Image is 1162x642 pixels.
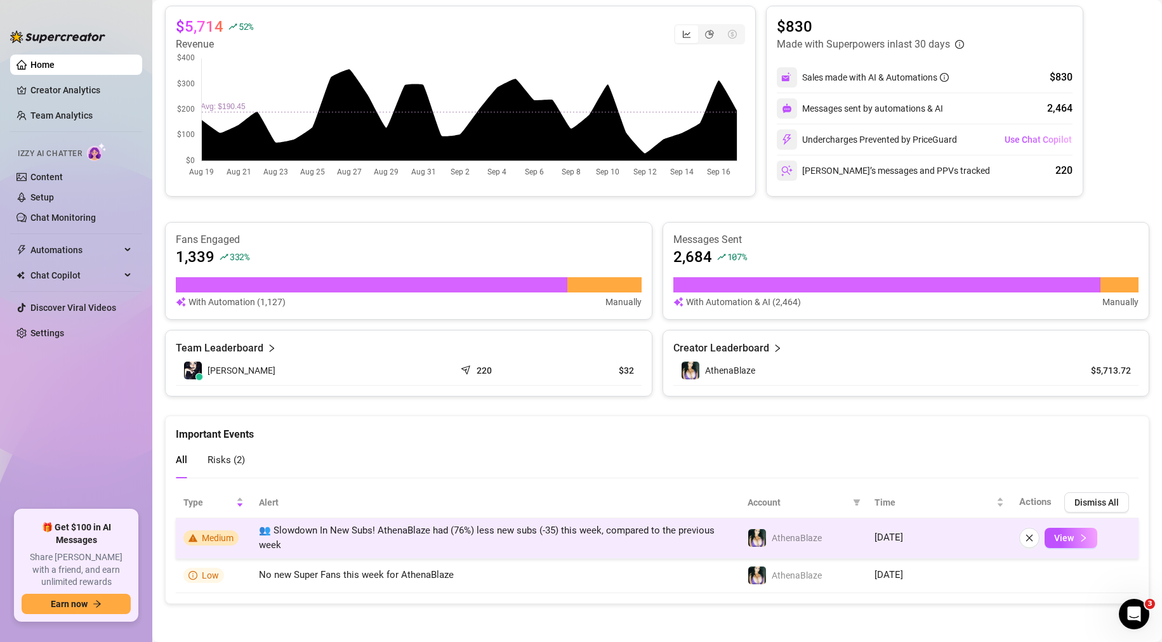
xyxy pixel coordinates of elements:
span: 52 % [239,20,253,32]
span: filter [850,493,863,512]
article: Team Leaderboard [176,341,263,356]
span: info-circle [188,571,197,580]
span: right [773,341,782,356]
span: line-chart [682,30,691,39]
img: AI Chatter [87,143,107,161]
span: info-circle [940,73,949,82]
img: Athena Blaze [184,362,202,379]
a: Discover Viral Videos [30,303,116,313]
article: Creator Leaderboard [673,341,769,356]
article: Manually [1102,295,1139,309]
div: $830 [1050,70,1073,85]
th: Type [176,487,251,518]
article: 220 [477,364,492,377]
span: 332 % [230,251,249,263]
span: rise [220,252,228,261]
span: info-circle [955,40,964,49]
div: Important Events [176,416,1139,442]
span: filter [853,499,861,506]
span: Type [183,495,234,509]
span: close [1025,534,1034,542]
span: Chat Copilot [30,265,121,285]
span: Medium [202,533,234,543]
span: All [176,454,187,466]
img: svg%3e [781,72,793,83]
span: [DATE] [875,569,903,580]
span: thunderbolt [17,245,27,255]
img: AthenaBlaze [748,529,766,547]
span: rise [228,22,237,31]
a: Content [30,172,63,182]
span: AthenaBlaze [772,570,822,580]
span: Actions [1019,496,1052,508]
article: Made with Superpowers in last 30 days [777,37,950,52]
article: $830 [777,16,964,37]
a: Team Analytics [30,110,93,121]
img: Chat Copilot [17,271,25,280]
button: Use Chat Copilot [1004,129,1073,150]
article: Messages Sent [673,233,1139,247]
th: Alert [251,487,740,518]
div: 2,464 [1047,101,1073,116]
span: Account [748,495,848,509]
img: svg%3e [781,134,793,145]
img: svg%3e [781,165,793,176]
span: AthenaBlaze [772,533,822,543]
a: Creator Analytics [30,80,132,100]
button: View [1045,528,1097,548]
span: 3 [1145,599,1155,609]
div: 220 [1055,163,1073,178]
span: No new Super Fans this week for AthenaBlaze [259,569,454,580]
span: View [1054,533,1074,543]
div: [PERSON_NAME]’s messages and PPVs tracked [777,160,990,181]
span: right [267,341,276,356]
article: Manually [605,295,642,309]
img: svg%3e [673,295,683,309]
span: pie-chart [705,30,714,39]
span: 👥 Slowdown In New Subs! AthenaBlaze had (76%) less new subs (-35) this week, compared to the prev... [259,525,715,551]
img: logo-BBDzfeDw.svg [10,30,105,43]
th: Time [867,487,1012,518]
iframe: Intercom live chat [1119,599,1149,629]
article: $5,714 [176,16,223,37]
article: With Automation (1,127) [188,295,286,309]
article: $32 [556,364,634,377]
article: With Automation & AI (2,464) [686,295,801,309]
span: AthenaBlaze [705,365,755,376]
article: 1,339 [176,247,215,267]
span: Automations [30,240,121,260]
article: Revenue [176,37,253,52]
img: svg%3e [782,103,792,114]
span: [PERSON_NAME] [208,364,275,377]
button: Dismiss All [1064,492,1129,513]
span: send [461,362,473,375]
article: $5,713.72 [1073,364,1131,377]
article: 2,684 [673,247,712,267]
div: Messages sent by automations & AI [777,98,943,119]
span: arrow-right [93,599,102,608]
span: rise [717,252,726,261]
img: AthenaBlaze [682,362,699,379]
article: Fans Engaged [176,233,642,247]
a: Home [30,60,55,70]
img: AthenaBlaze [748,567,766,584]
span: Risks ( 2 ) [208,454,245,466]
span: Izzy AI Chatter [18,148,82,160]
span: dollar-circle [728,30,737,39]
span: 🎁 Get $100 in AI Messages [22,521,131,546]
span: Earn now [51,599,88,609]
span: Use Chat Copilot [1005,134,1072,145]
span: warning [188,534,197,542]
div: segmented control [674,24,745,44]
div: Undercharges Prevented by PriceGuard [777,129,957,150]
a: Settings [30,328,64,338]
span: Dismiss All [1074,497,1119,508]
span: [DATE] [875,532,903,543]
a: Setup [30,192,54,202]
div: Sales made with AI & Automations [802,70,949,84]
span: Time [875,495,994,509]
span: 107 % [727,251,747,263]
a: Chat Monitoring [30,213,96,223]
img: svg%3e [176,295,186,309]
span: right [1079,534,1088,542]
